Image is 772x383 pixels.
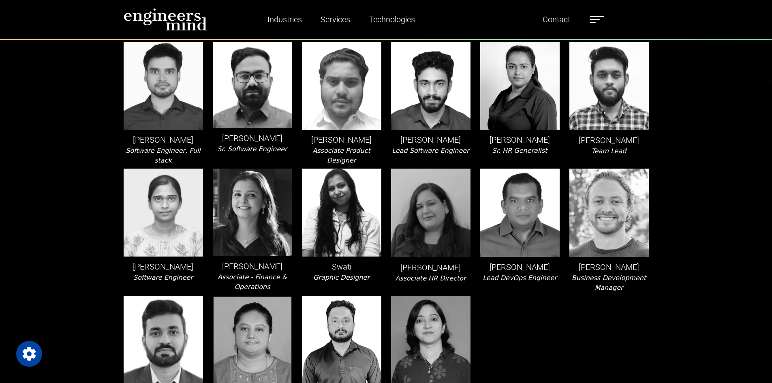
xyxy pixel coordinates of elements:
[569,134,649,146] p: [PERSON_NAME]
[302,261,381,273] p: Swati
[213,132,292,144] p: [PERSON_NAME]
[395,274,466,282] i: Associate HR Director
[213,169,292,256] img: leader-img
[480,134,560,146] p: [PERSON_NAME]
[483,274,557,282] i: Lead DevOps Engineer
[391,261,470,274] p: [PERSON_NAME]
[302,42,381,130] img: leader-img
[218,273,287,291] i: Associate - Finance & Operations
[539,10,573,29] a: Contact
[133,274,193,281] i: Software Engineer
[392,147,469,154] i: Lead Software Engineer
[124,8,207,31] img: logo
[480,42,560,130] img: leader-img
[569,169,649,257] img: leader-img
[391,134,470,146] p: [PERSON_NAME]
[124,169,203,257] img: leader-img
[264,10,305,29] a: Industries
[217,145,287,153] i: Sr. Software Engineer
[366,10,418,29] a: Technologies
[572,274,646,291] i: Business Development Manager
[124,261,203,273] p: [PERSON_NAME]
[213,260,292,272] p: [PERSON_NAME]
[391,169,470,257] img: leader-img
[569,261,649,273] p: [PERSON_NAME]
[317,10,353,29] a: Services
[124,42,203,130] img: leader-img
[391,42,470,130] img: leader-img
[480,169,560,257] img: leader-img
[480,261,560,273] p: [PERSON_NAME]
[569,42,649,130] img: leader-img
[213,42,292,128] img: leader-img
[124,134,203,146] p: [PERSON_NAME]
[313,274,370,281] i: Graphic Designer
[302,134,381,146] p: [PERSON_NAME]
[312,147,370,164] i: Associate Product Designer
[592,147,627,155] i: Team Lead
[492,147,547,154] i: Sr. HR Generalist
[302,169,381,257] img: leader-img
[126,147,200,164] i: Software Engineer, Full stack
